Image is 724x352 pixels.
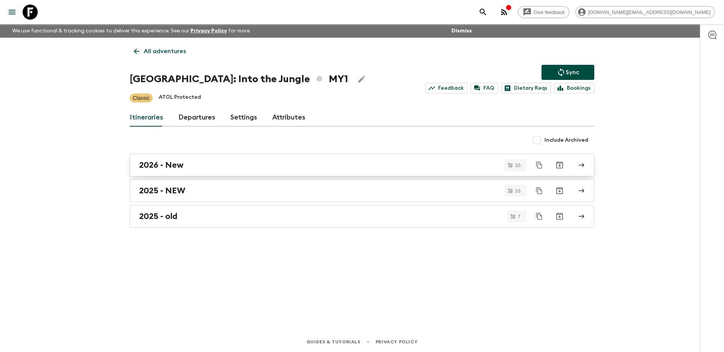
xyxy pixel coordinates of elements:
[133,94,150,102] p: Classic
[130,109,163,127] a: Itineraries
[144,47,186,56] p: All adventures
[425,83,468,93] a: Feedback
[575,6,715,18] div: [DOMAIN_NAME][EMAIL_ADDRESS][DOMAIN_NAME]
[552,209,567,224] button: Archive
[190,28,227,34] a: Privacy Policy
[178,109,215,127] a: Departures
[532,210,546,223] button: Duplicate
[139,160,184,170] h2: 2026 - New
[354,72,369,87] button: Edit Adventure Title
[584,9,715,15] span: [DOMAIN_NAME][EMAIL_ADDRESS][DOMAIN_NAME]
[130,205,594,228] a: 2025 - old
[139,211,177,221] h2: 2025 - old
[130,44,190,59] a: All adventures
[272,109,305,127] a: Attributes
[449,26,474,36] button: Dismiss
[566,68,579,77] p: Sync
[518,6,569,18] a: Give feedback
[532,184,546,197] button: Duplicate
[471,83,498,93] a: FAQ
[545,136,588,144] span: Include Archived
[511,163,525,168] span: 10
[130,154,594,176] a: 2026 - New
[130,72,348,87] h1: [GEOGRAPHIC_DATA]: Into the Jungle MY1
[552,158,567,173] button: Archive
[541,65,594,80] button: Sync adventure departures to the booking engine
[511,188,525,193] span: 10
[9,24,254,38] p: We use functional & tracking cookies to deliver this experience. See our for more.
[376,338,417,346] a: Privacy Policy
[513,214,525,219] span: 7
[552,183,567,198] button: Archive
[230,109,257,127] a: Settings
[159,93,201,103] p: ATOL Protected
[130,179,594,202] a: 2025 - NEW
[501,83,551,93] a: Dietary Reqs
[307,338,360,346] a: Guides & Tutorials
[529,9,569,15] span: Give feedback
[139,186,185,196] h2: 2025 - NEW
[476,5,491,20] button: search adventures
[532,158,546,172] button: Duplicate
[5,5,20,20] button: menu
[554,83,594,93] a: Bookings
